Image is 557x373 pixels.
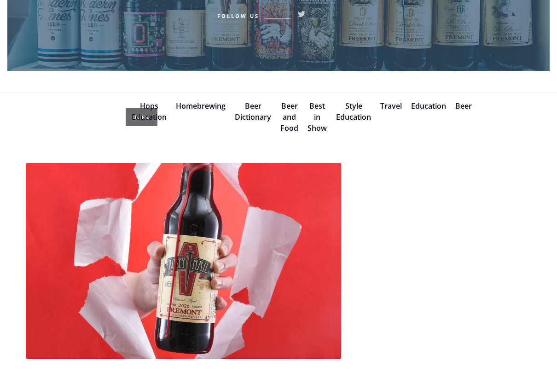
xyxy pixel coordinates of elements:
[308,101,327,133] a: Best in Show
[132,101,167,122] a: Hops Education
[455,101,472,111] a: Beer
[235,101,271,122] a: Beer Dictionary
[280,101,298,133] a: Beer and Food
[126,108,157,126] a: Home
[380,101,402,111] a: Travel
[411,101,446,111] a: Education
[176,101,226,111] a: Homebrewing
[336,101,371,122] a: Style Education
[217,12,259,20] h6: Follow Us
